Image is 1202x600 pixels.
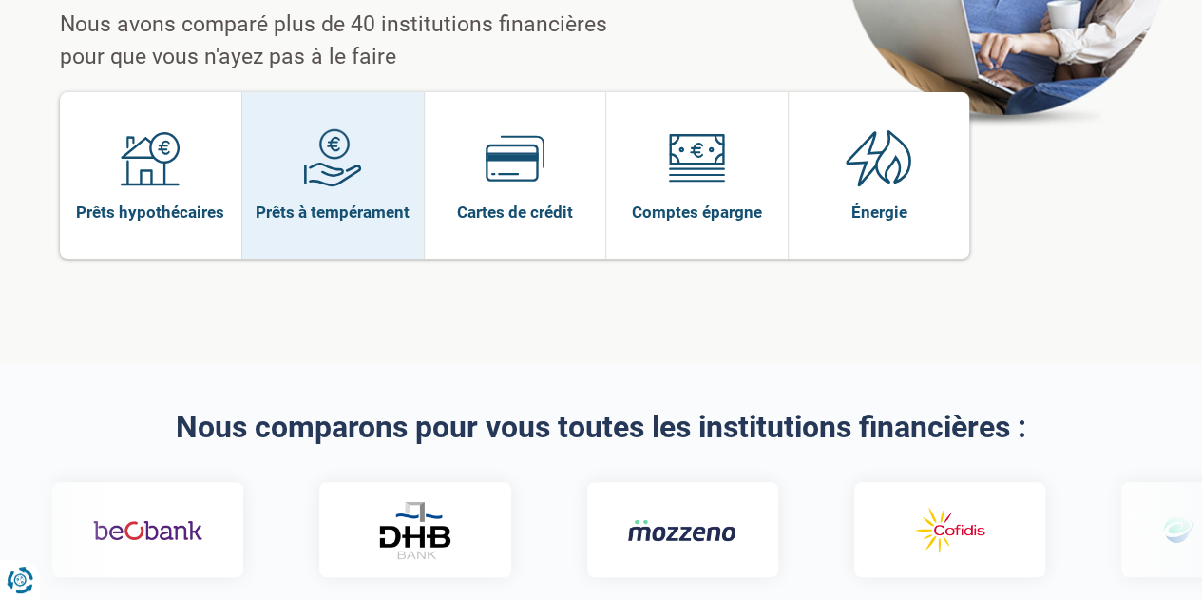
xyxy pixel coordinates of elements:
a: Prêts hypothécaires Prêts hypothécaires [60,92,242,259]
span: Comptes épargne [632,202,762,223]
img: Prêts hypothécaires [121,128,180,187]
a: Prêts à tempérament Prêts à tempérament [242,92,424,259]
img: DHB Bank [377,501,453,559]
span: Prêts à tempérament [256,202,410,223]
span: Cartes de crédit [457,202,573,223]
a: Comptes épargne Comptes épargne [606,92,788,259]
a: Énergie Énergie [789,92,970,259]
img: Beobank [93,503,202,558]
img: Mozzeno [628,518,737,542]
span: Prêts hypothécaires [76,202,224,223]
span: Énergie [850,202,906,223]
p: Nous avons comparé plus de 40 institutions financières pour que vous n'ayez pas à le faire [60,9,656,73]
h2: Nous comparons pour vous toutes les institutions financières : [60,411,1143,444]
img: Cofidis [895,503,1004,558]
img: Prêts à tempérament [303,128,362,187]
img: Cartes de crédit [486,128,544,187]
img: Comptes épargne [667,128,726,187]
a: Cartes de crédit Cartes de crédit [425,92,606,259]
img: Énergie [846,128,912,187]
